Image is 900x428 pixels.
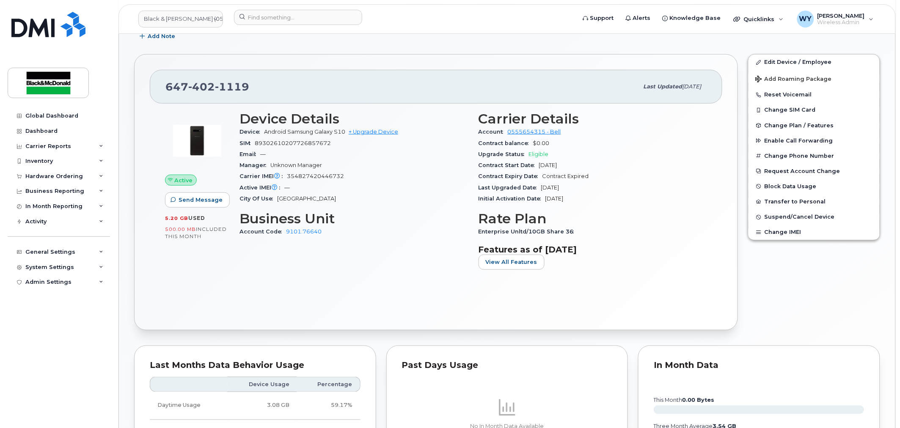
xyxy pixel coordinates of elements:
[239,162,270,168] span: Manager
[239,184,284,191] span: Active IMEI
[799,14,812,24] span: WY
[479,173,542,179] span: Contract Expiry Date
[255,140,331,146] span: 89302610207726857672
[765,214,835,220] span: Suspend/Cancel Device
[539,162,557,168] span: [DATE]
[188,215,205,221] span: used
[150,361,361,370] div: Last Months Data Behavior Usage
[165,226,196,232] span: 500.00 MB
[590,14,614,22] span: Support
[479,162,539,168] span: Contract Start Date
[670,14,721,22] span: Knowledge Base
[239,129,264,135] span: Device
[644,83,683,90] span: Last updated
[239,195,277,202] span: City Of Use
[165,226,227,240] span: included this month
[227,392,297,420] td: 3.08 GB
[657,10,727,27] a: Knowledge Base
[683,397,715,403] tspan: 0.00 Bytes
[179,196,223,204] span: Send Message
[749,55,880,70] a: Edit Device / Employee
[545,195,564,202] span: [DATE]
[577,10,620,27] a: Support
[479,195,545,202] span: Initial Activation Date
[297,392,360,420] td: 59.17%
[150,392,227,420] td: Daytime Usage
[486,258,537,266] span: View All Features
[264,129,345,135] span: Android Samsung Galaxy S10
[239,228,286,235] span: Account Code
[239,151,260,157] span: Email
[234,10,362,25] input: Find something...
[508,129,561,135] a: 0555654315 - Bell
[148,32,175,40] span: Add Note
[542,173,589,179] span: Contract Expired
[817,19,865,26] span: Wireless Admin
[188,80,215,93] span: 402
[749,225,880,240] button: Change IMEI
[479,244,707,255] h3: Features as of [DATE]
[402,361,613,370] div: Past Days Usage
[479,228,578,235] span: Enterprise Unltd/10GB Share 36
[165,192,230,208] button: Send Message
[749,133,880,148] button: Enable Call Forwarding
[749,102,880,118] button: Change SIM Card
[260,151,266,157] span: —
[755,76,832,84] span: Add Roaming Package
[239,111,468,126] h3: Device Details
[633,14,651,22] span: Alerts
[749,164,880,179] button: Request Account Change
[479,184,541,191] span: Last Upgraded Date
[165,80,249,93] span: 647
[653,397,715,403] text: this month
[791,11,880,27] div: Wesley Yue
[175,176,193,184] span: Active
[479,140,533,146] span: Contract balance
[479,255,545,270] button: View All Features
[479,129,508,135] span: Account
[728,11,790,27] div: Quicklinks
[297,377,360,392] th: Percentage
[239,173,287,179] span: Carrier IMEI
[287,173,344,179] span: 354827420446732
[749,70,880,87] button: Add Roaming Package
[215,80,249,93] span: 1119
[533,140,550,146] span: $0.00
[749,87,880,102] button: Reset Voicemail
[749,118,880,133] button: Change Plan / Features
[749,179,880,194] button: Block Data Usage
[134,29,182,44] button: Add Note
[239,211,468,226] h3: Business Unit
[529,151,549,157] span: Eligible
[744,16,775,22] span: Quicklinks
[479,111,707,126] h3: Carrier Details
[683,83,702,90] span: [DATE]
[765,122,834,129] span: Change Plan / Features
[286,228,322,235] a: 9101.76640
[239,140,255,146] span: SIM
[479,211,707,226] h3: Rate Plan
[479,151,529,157] span: Upgrade Status
[541,184,559,191] span: [DATE]
[749,148,880,164] button: Change Phone Number
[749,194,880,209] button: Transfer to Personal
[277,195,336,202] span: [GEOGRAPHIC_DATA]
[165,215,188,221] span: 5.20 GB
[765,137,833,144] span: Enable Call Forwarding
[270,162,322,168] span: Unknown Manager
[620,10,657,27] a: Alerts
[817,12,865,19] span: [PERSON_NAME]
[654,361,864,370] div: In Month Data
[284,184,290,191] span: —
[138,11,223,27] a: Black & McDonald (0555654315)
[172,115,223,166] img: image20231002-3703462-dkhqql.jpeg
[749,209,880,225] button: Suspend/Cancel Device
[349,129,398,135] a: + Upgrade Device
[227,377,297,392] th: Device Usage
